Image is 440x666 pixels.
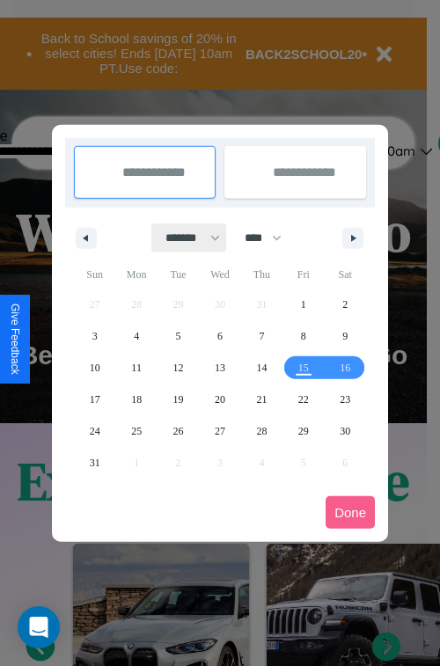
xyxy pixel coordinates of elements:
[256,415,267,447] span: 28
[326,496,375,529] button: Done
[241,384,282,415] button: 21
[115,260,157,289] span: Mon
[90,384,100,415] span: 17
[340,415,350,447] span: 30
[74,352,115,384] button: 10
[199,352,240,384] button: 13
[298,352,309,384] span: 15
[325,260,366,289] span: Sat
[325,352,366,384] button: 16
[115,352,157,384] button: 11
[342,320,348,352] span: 9
[74,260,115,289] span: Sun
[131,415,142,447] span: 25
[259,320,264,352] span: 7
[115,415,157,447] button: 25
[74,384,115,415] button: 17
[215,415,225,447] span: 27
[158,260,199,289] span: Tue
[282,289,324,320] button: 1
[301,320,306,352] span: 8
[90,447,100,479] span: 31
[74,320,115,352] button: 3
[325,289,366,320] button: 2
[131,384,142,415] span: 18
[115,320,157,352] button: 4
[241,352,282,384] button: 14
[158,384,199,415] button: 19
[298,384,309,415] span: 22
[199,260,240,289] span: Wed
[92,320,98,352] span: 3
[215,352,225,384] span: 13
[325,384,366,415] button: 23
[241,260,282,289] span: Thu
[115,384,157,415] button: 18
[215,384,225,415] span: 20
[134,320,139,352] span: 4
[158,320,199,352] button: 5
[298,415,309,447] span: 29
[282,320,324,352] button: 8
[18,606,60,648] div: Open Intercom Messenger
[9,304,21,375] div: Give Feedback
[74,447,115,479] button: 31
[282,352,324,384] button: 15
[173,384,184,415] span: 19
[158,352,199,384] button: 12
[158,415,199,447] button: 26
[340,384,350,415] span: 23
[282,384,324,415] button: 22
[173,415,184,447] span: 26
[301,289,306,320] span: 1
[325,415,366,447] button: 30
[256,384,267,415] span: 21
[131,352,142,384] span: 11
[282,415,324,447] button: 29
[90,352,100,384] span: 10
[199,320,240,352] button: 6
[256,352,267,384] span: 14
[241,415,282,447] button: 28
[74,415,115,447] button: 24
[90,415,100,447] span: 24
[340,352,350,384] span: 16
[325,320,366,352] button: 9
[176,320,181,352] span: 5
[217,320,223,352] span: 6
[282,260,324,289] span: Fri
[241,320,282,352] button: 7
[342,289,348,320] span: 2
[199,384,240,415] button: 20
[173,352,184,384] span: 12
[199,415,240,447] button: 27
